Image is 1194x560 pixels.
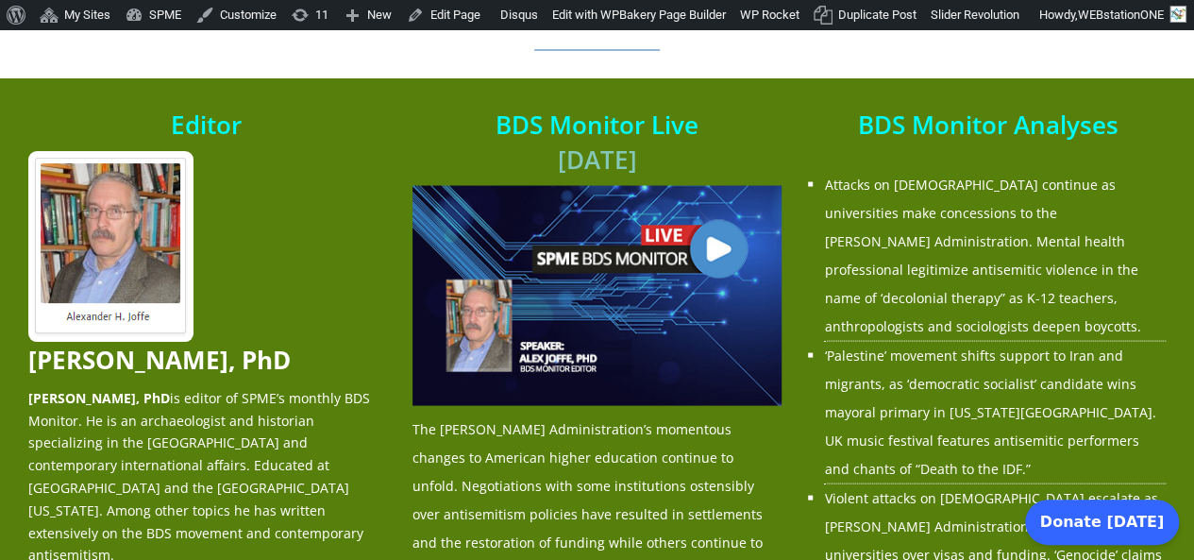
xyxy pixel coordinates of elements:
span: Slider Revolution [931,8,1019,22]
h3: [DATE] [412,107,782,176]
span: [PERSON_NAME], PhD [28,342,291,376]
span: Editor [171,107,242,141]
span: BDS Monitor Live [496,107,698,141]
span: BDS Monitor Analyses [858,107,1118,141]
span: WEBstationONE [1078,8,1164,22]
a: Attacks on [DEMOGRAPHIC_DATA] continue as universities make concessions to the [PERSON_NAME] Admi... [824,175,1140,334]
a: ‘Palestine’ movement shifts support to Iran and migrants, as ‘democratic socialist’ candidate win... [824,346,1155,477]
strong: [PERSON_NAME], PhD [28,388,170,406]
